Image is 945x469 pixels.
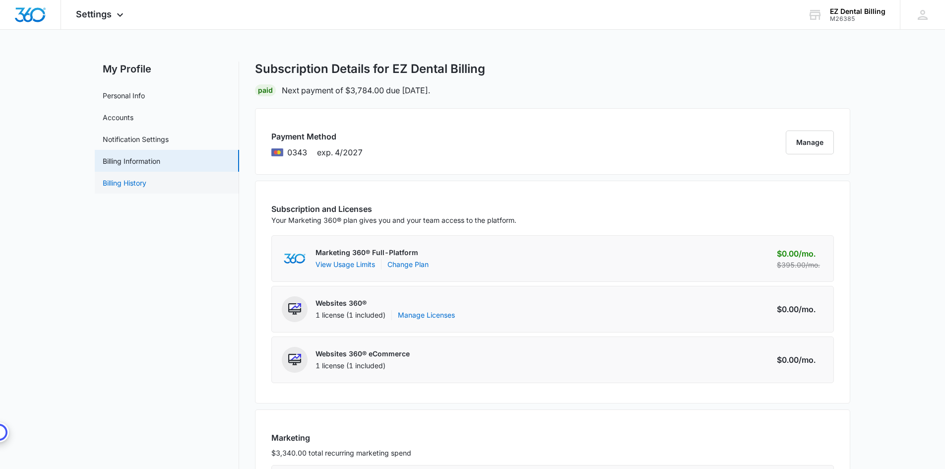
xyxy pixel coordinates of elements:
[777,248,823,260] div: $0.00
[398,310,455,320] a: Manage Licenses
[103,134,169,144] a: Notification Settings
[271,215,516,225] p: Your Marketing 360® plan gives you and your team access to the platform.
[76,9,112,19] span: Settings
[315,259,375,269] button: View Usage Limits
[786,131,834,154] button: Manage
[287,146,307,158] span: brandLabels.mastercard ending with
[103,112,133,123] a: Accounts
[271,131,363,142] h3: Payment Method
[317,146,363,158] span: exp. 4/2027
[315,361,410,371] div: 1 license (1 included)
[799,354,816,366] span: /mo.
[830,15,885,22] div: account id
[255,62,485,76] h1: Subscription Details for EZ Dental Billing
[799,303,816,315] span: /mo.
[271,203,516,215] h3: Subscription and Licenses
[777,303,823,315] div: $0.00
[777,354,823,366] div: $0.00
[777,261,820,269] s: $395.00
[315,349,410,359] p: Websites 360® eCommerce
[103,156,160,166] a: Billing Information
[95,62,239,76] h2: My Profile
[315,248,429,258] p: Marketing 360® Full-Platform
[103,178,146,188] a: Billing History
[387,259,429,269] a: Change Plan
[315,298,455,308] p: Websites 360®
[799,248,816,260] span: /mo.
[103,90,145,101] a: Personal Info
[806,261,820,269] span: /mo.
[255,84,276,96] div: Paid
[315,310,455,320] div: 1 license (1 included)
[271,432,834,444] h3: Marketing
[282,84,430,96] p: Next payment of $3,784.00 due [DATE].
[830,7,885,15] div: account name
[271,448,834,458] p: $3,340.00 total recurring marketing spend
